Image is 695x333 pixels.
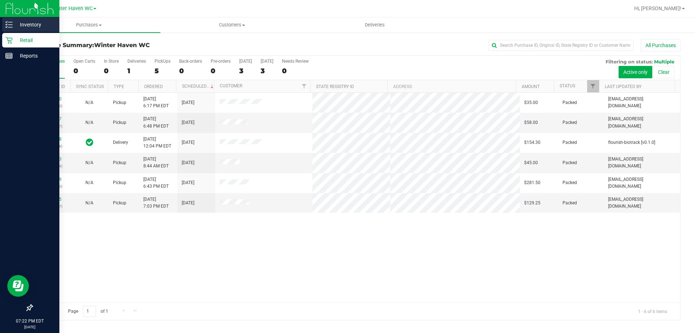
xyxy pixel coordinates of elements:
th: Address [387,80,516,93]
div: 5 [155,67,170,75]
span: $35.00 [524,99,538,106]
a: Filter [587,80,599,92]
span: [EMAIL_ADDRESS][DOMAIN_NAME] [608,176,676,190]
input: 1 [83,306,96,317]
span: 1 - 6 of 6 items [632,306,673,317]
a: Customer [220,83,242,88]
div: 0 [211,67,231,75]
span: [DATE] 8:44 AM EDT [143,156,169,170]
span: [DATE] [182,179,194,186]
a: Amount [522,84,540,89]
input: Search Purchase ID, Original ID, State Registry ID or Customer Name... [489,40,633,51]
a: 12000929 [41,177,62,182]
div: 0 [282,67,309,75]
a: Status [560,83,575,88]
div: 3 [239,67,252,75]
a: Scheduled [182,84,215,89]
span: [DATE] [182,99,194,106]
button: Active only [619,66,652,78]
span: Customers [161,22,303,28]
span: Pickup [113,99,126,106]
span: [DATE] [182,159,194,166]
span: Pickup [113,159,126,166]
div: 0 [179,67,202,75]
a: 11997153 [41,157,62,162]
span: Winter Haven WC [51,5,93,12]
div: Pre-orders [211,59,231,64]
h3: Purchase Summary: [32,42,248,49]
a: Filter [298,80,310,92]
span: $58.00 [524,119,538,126]
span: Pickup [113,200,126,207]
span: [DATE] 6:43 PM EDT [143,176,169,190]
div: In Store [104,59,119,64]
p: 07:22 PM EDT [3,318,56,324]
span: [EMAIL_ADDRESS][DOMAIN_NAME] [608,196,676,210]
span: $45.00 [524,159,538,166]
span: Deliveries [355,22,395,28]
span: Pickup [113,179,126,186]
div: Back-orders [179,59,202,64]
div: 3 [261,67,273,75]
div: 0 [104,67,119,75]
span: Packed [563,159,577,166]
a: Type [114,84,124,89]
span: Winter Haven WC [94,42,150,49]
button: N/A [85,119,93,126]
a: 12000937 [41,116,62,121]
span: [DATE] [182,200,194,207]
span: Packed [563,200,577,207]
button: Clear [653,66,674,78]
span: [DATE] 12:04 PM EDT [143,136,171,150]
a: Last Updated By [605,84,641,89]
a: 11996978 [41,137,62,142]
iframe: Resource center [7,275,29,297]
span: Delivery [113,139,128,146]
a: Ordered [144,84,163,89]
span: [EMAIL_ADDRESS][DOMAIN_NAME] [608,156,676,170]
a: Sync Status [76,84,104,89]
span: [EMAIL_ADDRESS][DOMAIN_NAME] [608,116,676,129]
div: [DATE] [239,59,252,64]
span: Multiple [654,59,674,64]
a: Deliveries [303,17,446,33]
button: N/A [85,179,93,186]
span: [DATE] 7:03 PM EDT [143,196,169,210]
span: Pickup [113,119,126,126]
div: Open Carts [73,59,95,64]
p: [DATE] [3,324,56,330]
span: Not Applicable [85,120,93,125]
span: Not Applicable [85,100,93,105]
inline-svg: Inventory [5,21,13,28]
span: Page of 1 [62,306,114,317]
p: Reports [13,51,56,60]
button: All Purchases [641,39,681,51]
inline-svg: Reports [5,52,13,59]
div: [DATE] [261,59,273,64]
span: [DATE] 6:17 PM EDT [143,96,169,109]
div: 1 [127,67,146,75]
p: Inventory [13,20,56,29]
a: 12001035 [41,197,62,202]
span: Not Applicable [85,180,93,185]
span: Packed [563,139,577,146]
inline-svg: Retail [5,37,13,44]
span: Filtering on status: [606,59,653,64]
a: State Registry ID [316,84,354,89]
div: 0 [73,67,95,75]
span: Not Applicable [85,160,93,165]
a: 12000820 [41,96,62,101]
span: Packed [563,179,577,186]
button: N/A [85,99,93,106]
span: [DATE] [182,119,194,126]
span: Packed [563,119,577,126]
a: Customers [160,17,303,33]
div: Needs Review [282,59,309,64]
span: [DATE] [182,139,194,146]
span: [DATE] 6:48 PM EDT [143,116,169,129]
button: N/A [85,159,93,166]
p: Retail [13,36,56,45]
span: [EMAIL_ADDRESS][DOMAIN_NAME] [608,96,676,109]
a: Purchases [17,17,160,33]
span: $154.30 [524,139,540,146]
